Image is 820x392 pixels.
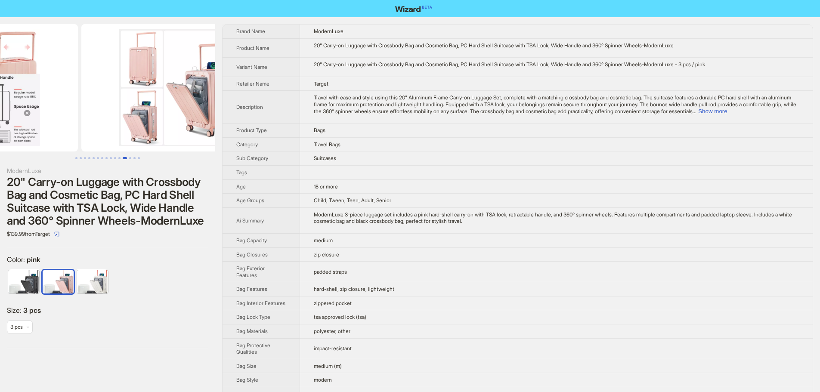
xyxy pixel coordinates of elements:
[236,104,263,110] span: Description
[123,157,127,159] button: Go to slide 12
[84,157,86,159] button: Go to slide 3
[314,345,352,352] span: impact-resistant
[314,94,799,114] div: Travel with ease and style using this 20" Aluminum Frame Carry-on Luggage Set, complete with a ma...
[236,251,268,258] span: Bag Closures
[236,127,267,133] span: Product Type
[105,157,108,159] button: Go to slide 8
[93,157,95,159] button: Go to slide 5
[43,269,74,293] label: available
[314,211,799,225] div: ModernLuxe 3-piece luggage set includes a pink hard-shell carry-on with TSA lock, retractable han...
[236,141,258,148] span: Category
[314,28,343,34] span: ModernLuxe
[43,270,74,293] img: pink
[10,321,29,333] span: available
[314,183,338,190] span: 18 or more
[54,231,59,237] span: select
[236,237,267,244] span: Bag Capacity
[314,377,332,383] span: modern
[236,265,265,278] span: Bag Exterior Features
[114,157,116,159] button: Go to slide 10
[314,300,352,306] span: zippered pocket
[75,157,77,159] button: Go to slide 1
[236,342,270,355] span: Bag Protective Qualities
[314,141,340,148] span: Travel Bags
[314,314,366,320] span: tsa approved lock (tsa)
[236,286,267,292] span: Bag Features
[236,64,267,70] span: Variant Name
[698,108,727,114] button: Expand
[314,61,799,68] div: 20" Carry-on Luggage with Crossbody Bag and Cosmetic Bag, PC Hard Shell Suitcase with TSA Lock, W...
[27,255,40,264] span: pink
[23,306,41,315] span: 3 pcs
[314,155,336,161] span: Suitcases
[314,42,799,49] div: 20" Carry-on Luggage with Crossbody Bag and Cosmetic Bag, PC Hard Shell Suitcase with TSA Lock, W...
[314,127,325,133] span: Bags
[236,80,269,87] span: Retailer Name
[88,157,90,159] button: Go to slide 4
[236,377,258,383] span: Bag Style
[314,197,391,204] span: Child, Tween, Teen, Adult, Senior
[129,157,131,159] button: Go to slide 13
[693,108,696,114] span: ...
[236,183,246,190] span: Age
[236,45,269,51] span: Product Name
[236,300,285,306] span: Bag Interior Features
[7,227,208,241] div: $139.99 from Target
[81,24,274,151] img: 20" Carry-on Luggage with Crossbody Bag and Cosmetic Bag, PC Hard Shell Suitcase with TSA Lock, W...
[101,157,103,159] button: Go to slide 7
[7,306,23,315] span: Size :
[236,217,264,224] span: Ai Summary
[314,269,347,275] span: padded straps
[236,363,257,369] span: Bag Size
[236,314,270,320] span: Bag Lock Type
[97,157,99,159] button: Go to slide 6
[314,251,339,258] span: zip closure
[236,28,265,34] span: Brand Name
[8,269,39,293] label: available
[314,237,333,244] span: medium
[314,328,350,334] span: polyester, other
[110,157,112,159] button: Go to slide 9
[7,166,208,176] div: ModernLuxe
[314,286,394,292] span: hard-shell, zip closure, lightweight
[236,155,268,161] span: Sub Category
[236,169,247,176] span: Tags
[10,324,23,330] span: 3 pcs
[133,157,136,159] button: Go to slide 14
[7,176,208,227] div: 20" Carry-on Luggage with Crossbody Bag and Cosmetic Bag, PC Hard Shell Suitcase with TSA Lock, W...
[8,270,39,293] img: gray
[236,328,268,334] span: Bag Materials
[80,157,82,159] button: Go to slide 2
[7,255,27,264] span: Color :
[314,363,342,369] span: medium (m)
[77,270,108,293] img: white
[77,269,108,293] label: available
[314,80,328,87] span: Target
[236,197,264,204] span: Age Groups
[138,157,140,159] button: Go to slide 15
[118,157,121,159] button: Go to slide 11
[314,94,796,114] span: Travel with ease and style using this 20" Aluminum Frame Carry-on Luggage Set, complete with a ma...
